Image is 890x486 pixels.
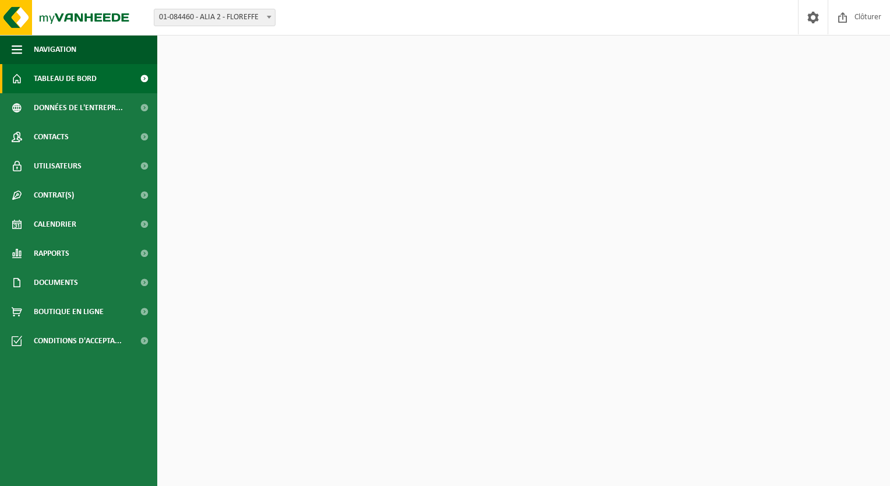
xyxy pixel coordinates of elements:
span: Boutique en ligne [34,297,104,326]
span: Documents [34,268,78,297]
span: 01-084460 - ALIA 2 - FLOREFFE [154,9,275,26]
span: Navigation [34,35,76,64]
span: Contacts [34,122,69,152]
span: Contrat(s) [34,181,74,210]
span: Utilisateurs [34,152,82,181]
span: Tableau de bord [34,64,97,93]
span: Données de l'entrepr... [34,93,123,122]
span: 01-084460 - ALIA 2 - FLOREFFE [154,9,276,26]
span: Conditions d'accepta... [34,326,122,355]
span: Rapports [34,239,69,268]
span: Calendrier [34,210,76,239]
